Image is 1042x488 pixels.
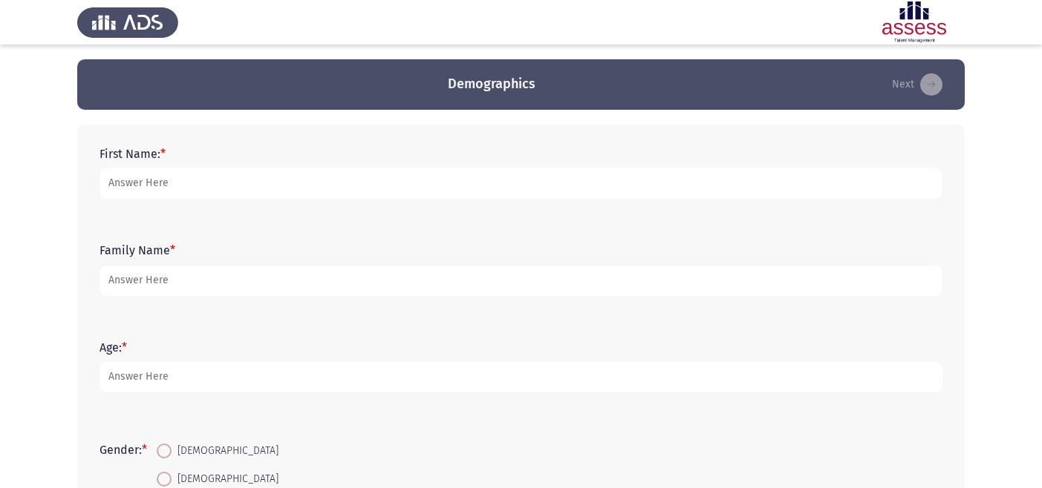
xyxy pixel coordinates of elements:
button: load next page [888,73,947,96]
img: Assessment logo of ASSESS English Language Assessment (3 Module) (Ba - IB) [864,1,965,43]
input: add answer text [100,168,942,199]
label: Age: [100,340,127,355]
input: add answer text [100,362,942,392]
h3: Demographics [448,75,535,93]
label: Gender: [100,443,147,457]
label: Family Name [100,243,175,257]
img: Assess Talent Management logo [77,1,178,43]
span: [DEMOGRAPHIC_DATA] [172,470,279,488]
label: First Name: [100,147,166,161]
span: [DEMOGRAPHIC_DATA] [172,442,279,460]
input: add answer text [100,266,942,296]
